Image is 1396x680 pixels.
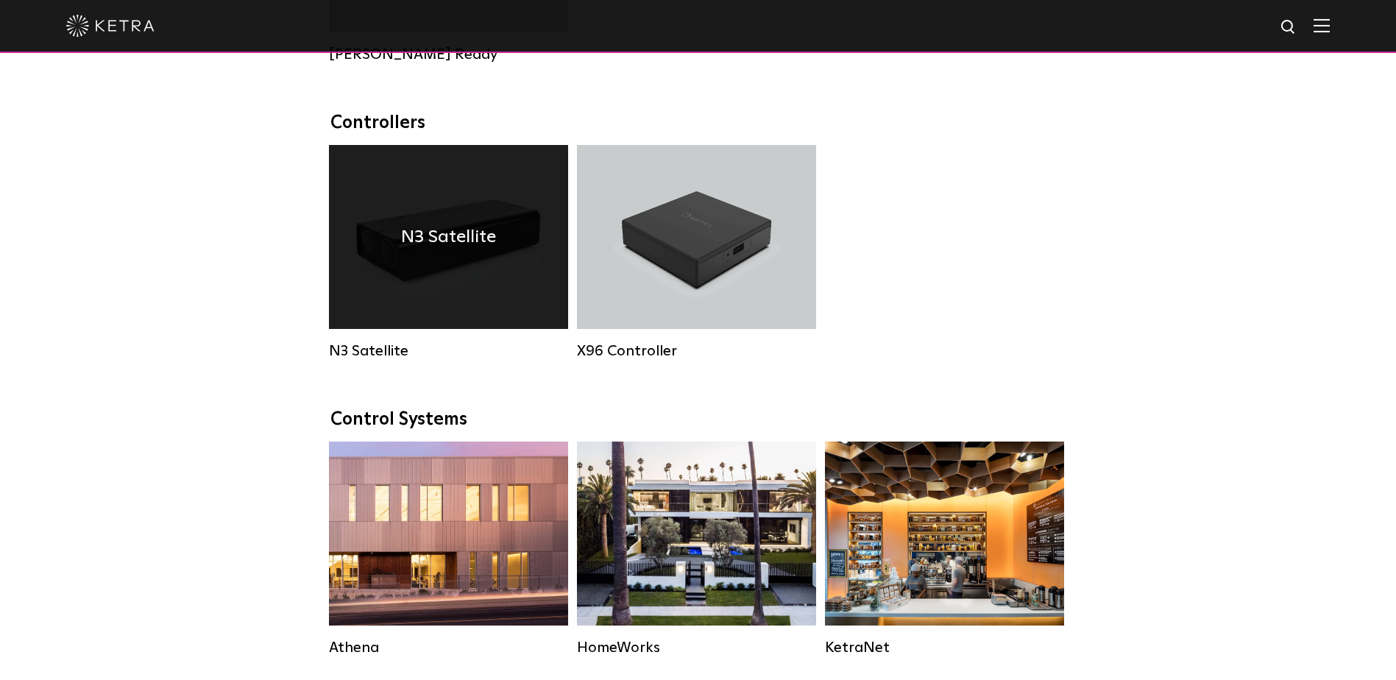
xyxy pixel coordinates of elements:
[577,639,816,656] div: HomeWorks
[577,145,816,360] a: X96 Controller X96 Controller
[329,639,568,656] div: Athena
[329,342,568,360] div: N3 Satellite
[329,145,568,360] a: N3 Satellite N3 Satellite
[66,15,155,37] img: ketra-logo-2019-white
[825,442,1064,656] a: KetraNet Legacy System
[1280,18,1298,37] img: search icon
[330,409,1066,431] div: Control Systems
[329,46,568,63] div: [PERSON_NAME] Ready
[330,113,1066,134] div: Controllers
[577,342,816,360] div: X96 Controller
[1314,18,1330,32] img: Hamburger%20Nav.svg
[329,442,568,656] a: Athena Commercial Solution
[401,223,496,251] h4: N3 Satellite
[825,639,1064,656] div: KetraNet
[577,442,816,656] a: HomeWorks Residential Solution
